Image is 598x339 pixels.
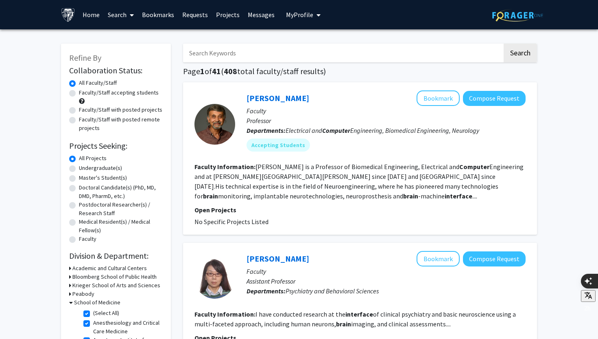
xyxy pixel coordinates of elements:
fg-read-more: [PERSON_NAME] is a Professor of Biomedical Engineering, Electrical and Engineering and at [PERSON... [194,163,524,200]
label: Faculty [79,235,96,243]
h3: Peabody [72,290,94,298]
b: Departments: [247,126,286,134]
label: Anesthesiology and Critical Care Medicine [93,319,161,336]
span: 408 [224,66,237,76]
a: Messages [244,0,279,29]
p: Faculty [247,106,526,116]
label: Faculty/Staff with posted projects [79,106,162,114]
span: Refine By [69,53,101,63]
button: Search [504,44,537,62]
h3: School of Medicine [74,298,120,307]
h2: Division & Department: [69,251,163,261]
button: Add Koko Ishizuka to Bookmarks [417,251,460,266]
h3: Krieger School of Arts and Sciences [72,281,160,290]
label: Master's Student(s) [79,174,127,182]
b: brain [403,192,418,200]
fg-read-more: I have conducted research at the of clinical psychiatry and basic neuroscience using a multi-face... [194,310,516,328]
a: Home [79,0,104,29]
b: interface [445,192,472,200]
span: No Specific Projects Listed [194,218,268,226]
label: (Select All) [93,309,119,317]
img: Johns Hopkins University Logo [61,8,75,22]
b: Computer [322,126,350,134]
b: brain [336,320,351,328]
p: Assistant Professor [247,276,526,286]
h3: Bloomberg School of Public Health [72,273,157,281]
h1: Page of ( total faculty/staff results) [183,66,537,76]
mat-chip: Accepting Students [247,139,310,152]
p: Professor [247,116,526,125]
label: All Faculty/Staff [79,79,117,87]
label: All Projects [79,154,107,163]
iframe: Chat [6,302,35,333]
span: My Profile [286,11,313,19]
a: Requests [178,0,212,29]
label: Doctoral Candidate(s) (PhD, MD, DMD, PharmD, etc.) [79,183,163,200]
h3: Academic and Cultural Centers [72,264,147,273]
span: 1 [200,66,205,76]
span: Electrical and Engineering, Biomedical Engineering, Neurology [286,126,479,134]
label: Undergraduate(s) [79,164,122,172]
label: Postdoctoral Researcher(s) / Research Staff [79,200,163,218]
button: Compose Request to Koko Ishizuka [463,251,526,266]
a: Bookmarks [138,0,178,29]
p: Faculty [247,266,526,276]
b: brain [203,192,218,200]
a: Projects [212,0,244,29]
span: 41 [212,66,221,76]
img: ForagerOne Logo [492,9,543,22]
a: [PERSON_NAME] [247,253,309,264]
label: Faculty/Staff accepting students [79,88,159,97]
p: Open Projects [194,205,526,215]
b: Departments: [247,287,286,295]
b: Faculty Information: [194,163,255,171]
a: Search [104,0,138,29]
b: Faculty Information: [194,310,255,318]
label: Faculty/Staff with posted remote projects [79,115,163,132]
b: interface [345,310,373,318]
a: [PERSON_NAME] [247,93,309,103]
button: Add Nitish Thakor to Bookmarks [417,90,460,106]
span: Psychiatry and Behavioral Sciences [286,287,379,295]
label: Medical Resident(s) / Medical Fellow(s) [79,218,163,235]
b: Computer [459,163,489,171]
button: Compose Request to Nitish Thakor [463,91,526,106]
h2: Collaboration Status: [69,66,163,75]
h2: Projects Seeking: [69,141,163,151]
input: Search Keywords [183,44,502,62]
